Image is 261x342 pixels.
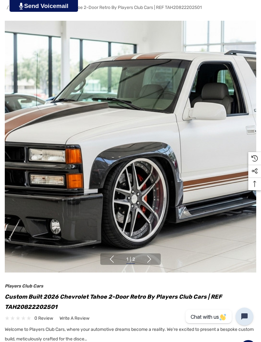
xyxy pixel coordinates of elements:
[60,314,89,322] a: Write a Review
[5,327,254,342] span: Welcome to Players Club Cars, where your automotive dreams become a reality. We're excited to pre...
[60,316,89,321] span: Write a Review
[5,292,256,312] h1: Custom Built 2026 Chevrolet Tahoe 2-Door Retro by Players Club Cars | REF TAH20822202501
[130,257,131,262] span: |
[126,257,128,262] span: 1
[145,255,153,263] button: Go to slide 2 of 2
[251,155,258,162] svg: Recently Viewed
[5,21,256,273] img: Custom Built 2026 Chevrolet Tahoe 2-Door Retro by Players Club Cars | REF TAH20822202501
[108,255,116,263] button: Go to slide 2 of 2
[251,168,258,174] svg: Social Media
[132,257,135,262] span: 2
[34,314,53,322] span: 0 review
[248,181,261,187] svg: Top
[126,256,135,264] button: Go to slide 1 of 2, active
[5,283,43,289] a: Players Club Cars
[19,3,23,10] img: PjwhLS0gR2VuZXJhdG9yOiBHcmF2aXQuaW8gLS0+PHN2ZyB4bWxucz0iaHR0cDovL3d3dy53My5vcmcvMjAwMC9zdmciIHhtb...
